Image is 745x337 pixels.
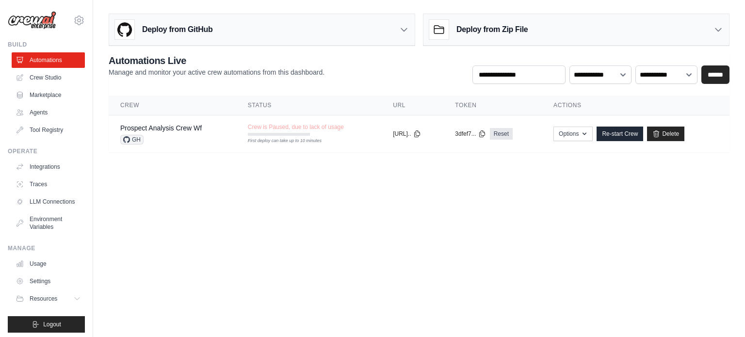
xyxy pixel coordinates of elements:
h3: Deploy from Zip File [456,24,528,35]
button: 3dfef7... [455,130,486,138]
a: Prospect Analysis Crew Wf [120,124,202,132]
span: Crew is Paused, due to lack of usage [248,123,344,131]
img: Logo [8,11,56,30]
a: Environment Variables [12,211,85,235]
img: GitHub Logo [115,20,134,39]
a: Tool Registry [12,122,85,138]
a: LLM Connections [12,194,85,209]
a: Integrations [12,159,85,175]
div: First deploy can take up to 10 minutes [248,138,310,144]
button: Resources [12,291,85,306]
div: Operate [8,147,85,155]
th: Status [236,96,381,115]
a: Usage [12,256,85,272]
div: Manage [8,244,85,252]
p: Manage and monitor your active crew automations from this dashboard. [109,67,324,77]
th: Token [443,96,542,115]
a: Re-start Crew [597,127,643,141]
h2: Automations Live [109,54,324,67]
a: Traces [12,177,85,192]
a: Marketplace [12,87,85,103]
span: GH [120,135,144,144]
div: Build [8,41,85,48]
button: Options [553,127,593,141]
a: Delete [647,127,684,141]
span: Logout [43,321,61,328]
a: Reset [490,128,513,140]
th: Actions [542,96,729,115]
span: Resources [30,295,57,303]
h3: Deploy from GitHub [142,24,212,35]
a: Settings [12,273,85,289]
th: Crew [109,96,236,115]
button: Logout [8,316,85,333]
a: Automations [12,52,85,68]
a: Crew Studio [12,70,85,85]
th: URL [381,96,443,115]
a: Agents [12,105,85,120]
